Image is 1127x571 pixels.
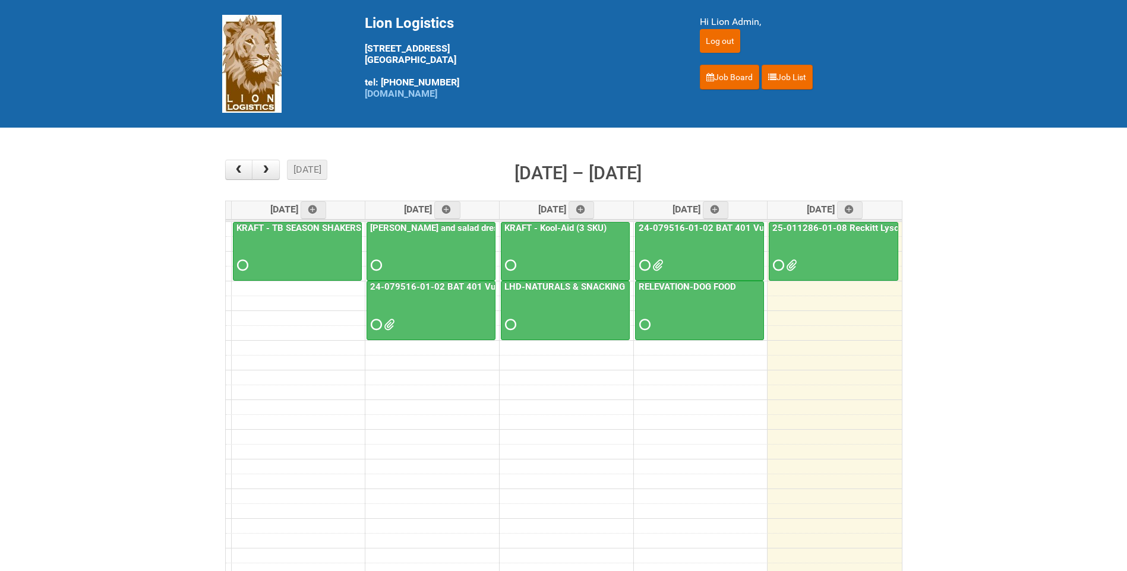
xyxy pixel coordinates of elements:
a: Lion Logistics [222,58,282,69]
span: [DATE] [270,204,327,215]
a: [PERSON_NAME] and salad dressing [367,222,495,281]
a: KRAFT - Kool-Aid (3 SKU) [502,223,609,233]
span: Requested [639,261,648,269]
input: Log out [700,29,740,53]
span: [DATE] [807,204,863,215]
a: RELEVATION-DOG FOOD [635,281,764,340]
a: RELEVATION-DOG FOOD [636,281,738,292]
a: Add an event [703,201,729,219]
img: Lion Logistics [222,15,282,113]
a: LHD-NATURALS & SNACKING [502,281,627,292]
a: 25-011286-01-08 Reckitt Lysol Laundry Scented - BLINDING (hold slot) [769,222,898,281]
div: Hi Lion Admin, [700,15,905,29]
span: [DATE] [404,204,460,215]
a: KRAFT - Kool-Aid (3 SKU) [501,222,630,281]
span: Requested [371,321,379,329]
span: Requested [639,321,648,329]
span: Requested [371,261,379,269]
span: Lion Logistics [365,15,454,31]
span: Requested [237,261,245,269]
a: 25-011286-01-08 Reckitt Lysol Laundry Scented - BLINDING (hold slot) [770,223,1063,233]
a: Add an event [301,201,327,219]
span: Requested [505,261,513,269]
a: KRAFT - TB SEASON SHAKERS [234,223,364,233]
a: Job List [762,65,813,90]
div: [STREET_ADDRESS] [GEOGRAPHIC_DATA] tel: [PHONE_NUMBER] [365,15,670,99]
a: Add an event [837,201,863,219]
a: 24-079516-01-02 BAT 401 Vuse Box RCT [367,281,495,340]
span: GROUP 1000.jpg RAIBAT Vuse Pro Box RCT Study - Pregnancy Test Letter - 11JUL2025.pdf 24-079516-01... [384,321,392,329]
a: Job Board [700,65,759,90]
a: LHD-NATURALS & SNACKING [501,281,630,340]
a: Add an event [569,201,595,219]
span: [DATE] [538,204,595,215]
a: KRAFT - TB SEASON SHAKERS [233,222,362,281]
a: 24-079516-01-02 BAT 401 Vuse Box RCT [368,281,545,292]
a: 24-079516-01-02 BAT 401 Vuse Box RCT [635,222,764,281]
h2: [DATE] – [DATE] [514,160,642,187]
span: Requested [505,321,513,329]
a: [DOMAIN_NAME] [365,88,437,99]
span: 25-011286-01 - MOR - Blinding (GLS386).xlsm [786,261,794,269]
span: GROUP 1000.jpg 24-079516-01 BAT 401 Vuse Box RCT - Address File - 3rd Batch 9.25.xlsx RAIBAT Vuse... [652,261,661,269]
button: [DATE] [287,160,327,180]
a: 24-079516-01-02 BAT 401 Vuse Box RCT [636,223,813,233]
a: [PERSON_NAME] and salad dressing [368,223,518,233]
span: [DATE] [673,204,729,215]
a: Add an event [434,201,460,219]
span: Requested [773,261,781,269]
